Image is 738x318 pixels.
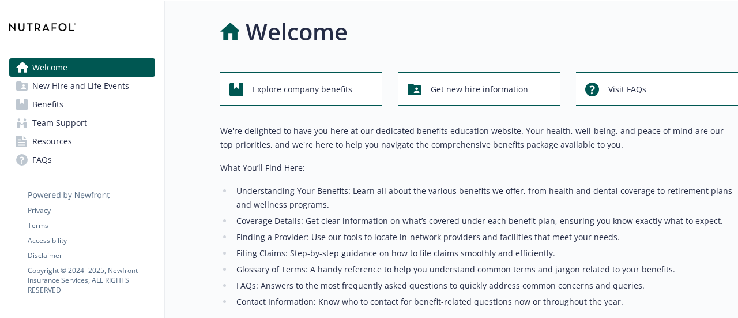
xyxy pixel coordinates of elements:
button: Visit FAQs [576,72,738,106]
p: We're delighted to have you here at our dedicated benefits education website. Your health, well-b... [220,124,738,152]
a: Terms [28,220,155,231]
a: FAQs [9,151,155,169]
li: Contact Information: Know who to contact for benefit-related questions now or throughout the year. [233,295,738,309]
li: Finding a Provider: Use our tools to locate in-network providers and facilities that meet your ne... [233,230,738,244]
p: Copyright © 2024 - 2025 , Newfront Insurance Services, ALL RIGHTS RESERVED [28,265,155,295]
a: Benefits [9,95,155,114]
a: Privacy [28,205,155,216]
span: Welcome [32,58,67,77]
button: Get new hire information [398,72,560,106]
a: Disclaimer [28,250,155,261]
span: Team Support [32,114,87,132]
button: Explore company benefits [220,72,382,106]
span: Explore company benefits [253,78,352,100]
span: Benefits [32,95,63,114]
a: Welcome [9,58,155,77]
span: FAQs [32,151,52,169]
h1: Welcome [246,14,348,49]
span: Get new hire information [431,78,528,100]
a: Accessibility [28,235,155,246]
li: Coverage Details: Get clear information on what’s covered under each benefit plan, ensuring you k... [233,214,738,228]
a: New Hire and Life Events [9,77,155,95]
span: Visit FAQs [608,78,646,100]
a: Team Support [9,114,155,132]
span: Resources [32,132,72,151]
li: Glossary of Terms: A handy reference to help you understand common terms and jargon related to yo... [233,263,738,276]
a: Resources [9,132,155,151]
li: Filing Claims: Step-by-step guidance on how to file claims smoothly and efficiently. [233,246,738,260]
span: New Hire and Life Events [32,77,129,95]
li: FAQs: Answers to the most frequently asked questions to quickly address common concerns and queries. [233,279,738,293]
li: Understanding Your Benefits: Learn all about the various benefits we offer, from health and denta... [233,184,738,212]
p: What You’ll Find Here: [220,161,738,175]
